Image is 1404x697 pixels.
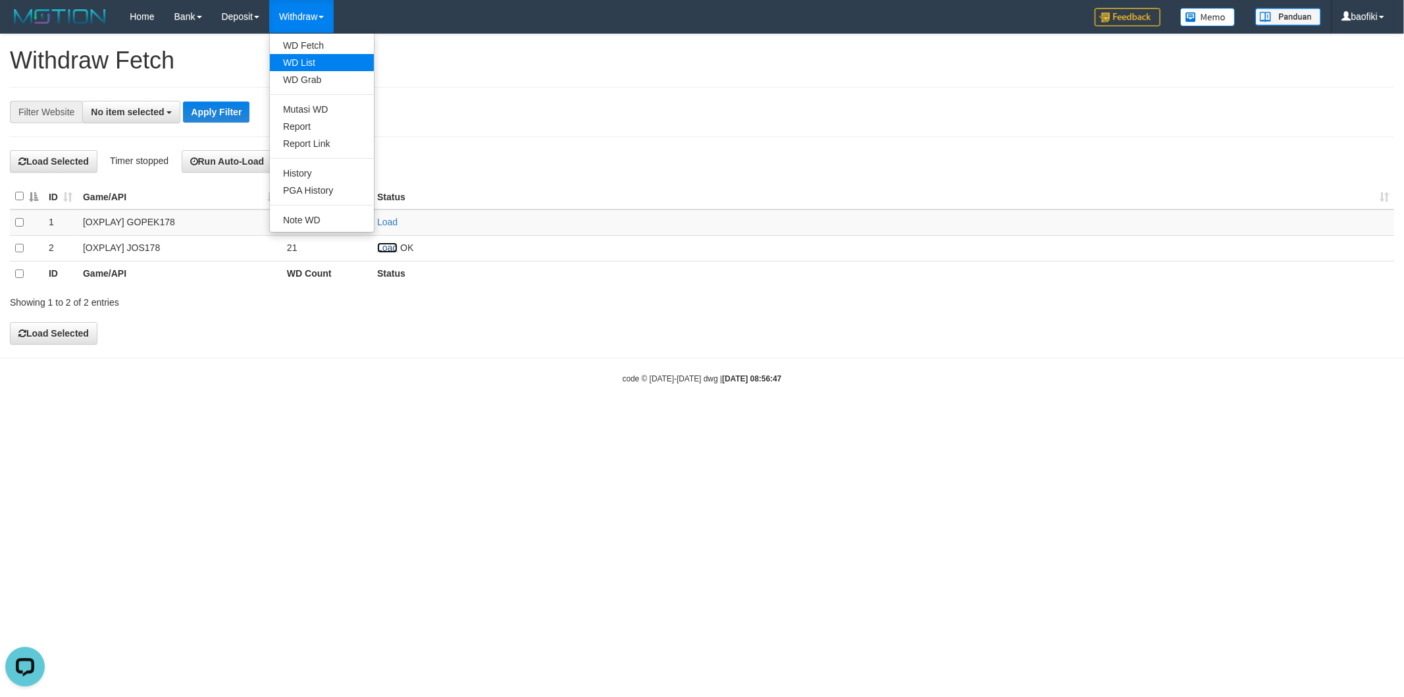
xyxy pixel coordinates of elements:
[78,209,282,235] td: [OXPLAY] GOPEK178
[78,261,282,286] th: Game/API
[5,5,45,45] button: Open LiveChat chat widget
[722,374,781,383] strong: [DATE] 08:56:47
[270,182,374,199] a: PGA History
[377,242,398,253] a: Load
[270,37,374,54] a: WD Fetch
[270,71,374,88] a: WD Grab
[78,235,282,261] td: [OXPLAY] JOS178
[1180,8,1235,26] img: Button%20Memo.svg
[623,374,782,383] small: code © [DATE]-[DATE] dwg |
[10,7,110,26] img: MOTION_logo.png
[43,209,78,235] td: 1
[1255,8,1321,26] img: panduan.png
[372,184,1394,209] th: Status: activate to sort column ascending
[372,261,1394,286] th: Status
[10,101,82,123] div: Filter Website
[270,54,374,71] a: WD List
[183,101,249,123] button: Apply Filter
[287,242,298,253] span: 21
[82,101,180,123] button: No item selected
[1095,8,1160,26] img: Feedback.jpg
[270,135,374,152] a: Report Link
[10,291,575,309] div: Showing 1 to 2 of 2 entries
[10,322,97,345] button: Load Selected
[91,107,164,117] span: No item selected
[270,165,374,182] a: History
[78,184,282,209] th: Game/API: activate to sort column ascending
[270,211,374,229] a: Note WD
[43,235,78,261] td: 2
[400,242,413,253] span: OK
[43,184,78,209] th: ID: activate to sort column ascending
[10,150,97,173] button: Load Selected
[43,261,78,286] th: ID
[270,118,374,135] a: Report
[182,150,273,173] button: Run Auto-Load
[10,47,1394,74] h1: Withdraw Fetch
[282,261,372,286] th: WD Count
[270,101,374,118] a: Mutasi WD
[377,217,398,227] a: Load
[110,155,169,166] span: Timer stopped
